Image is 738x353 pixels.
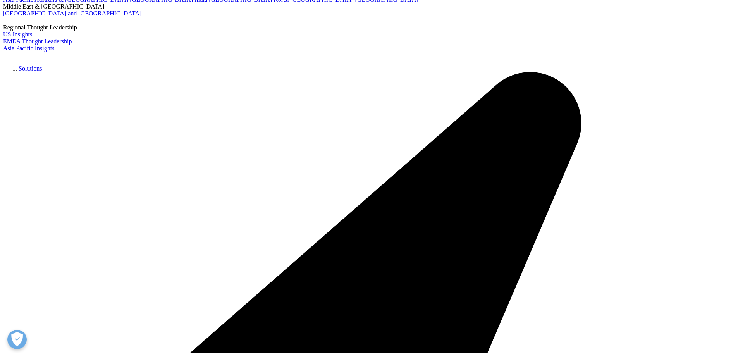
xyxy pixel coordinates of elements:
[3,38,72,45] a: EMEA Thought Leadership
[3,10,141,17] a: [GEOGRAPHIC_DATA] and [GEOGRAPHIC_DATA]
[19,65,42,72] a: Solutions
[3,3,735,10] div: Middle East & [GEOGRAPHIC_DATA]
[3,31,32,38] a: US Insights
[3,45,54,52] a: Asia Pacific Insights
[3,24,735,31] div: Regional Thought Leadership
[7,330,27,349] button: Open Preferences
